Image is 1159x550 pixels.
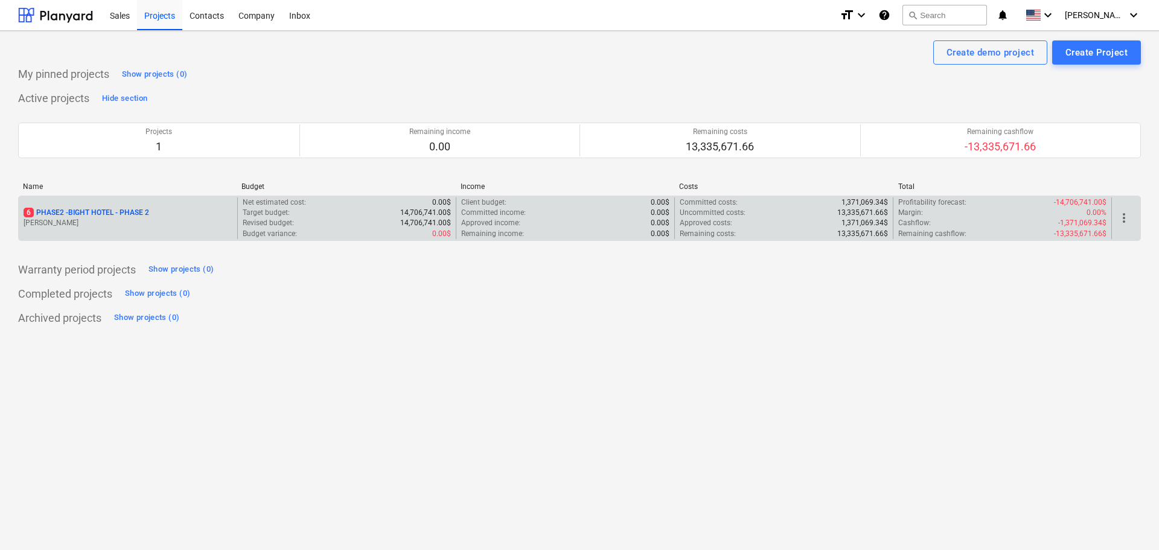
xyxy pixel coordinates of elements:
[243,229,297,239] p: Budget variance :
[125,287,190,301] div: Show projects (0)
[23,182,232,191] div: Name
[119,65,190,84] button: Show projects (0)
[18,263,136,277] p: Warranty period projects
[145,127,172,137] p: Projects
[409,127,470,137] p: Remaining income
[99,89,150,108] button: Hide section
[102,92,147,106] div: Hide section
[1117,211,1131,225] span: more_vert
[841,218,888,228] p: 1,371,069.34$
[837,208,888,218] p: 13,335,671.66$
[241,182,450,191] div: Budget
[841,197,888,208] p: 1,371,069.34$
[898,229,966,239] p: Remaining cashflow :
[1054,229,1106,239] p: -13,335,671.66$
[837,229,888,239] p: 13,335,671.66$
[651,229,669,239] p: 0.00$
[461,197,506,208] p: Client budget :
[1065,45,1128,60] div: Create Project
[878,8,890,22] i: Knowledge base
[18,67,109,82] p: My pinned projects
[461,218,520,228] p: Approved income :
[1052,40,1141,65] button: Create Project
[1054,197,1106,208] p: -14,706,741.00$
[18,311,101,325] p: Archived projects
[243,208,290,218] p: Target budget :
[898,218,931,228] p: Cashflow :
[1065,10,1125,20] span: [PERSON_NAME]
[409,139,470,154] p: 0.00
[680,229,736,239] p: Remaining costs :
[840,8,854,22] i: format_size
[461,208,526,218] p: Committed income :
[400,218,451,228] p: 14,706,741.00$
[686,127,754,137] p: Remaining costs
[18,91,89,106] p: Active projects
[243,197,306,208] p: Net estimated cost :
[686,139,754,154] p: 13,335,671.66
[1058,218,1106,228] p: -1,371,069.34$
[111,309,182,328] button: Show projects (0)
[908,10,918,20] span: search
[461,182,669,191] div: Income
[898,197,966,208] p: Profitability forecast :
[965,127,1036,137] p: Remaining cashflow
[122,68,187,82] div: Show projects (0)
[651,218,669,228] p: 0.00$
[651,208,669,218] p: 0.00$
[122,284,193,304] button: Show projects (0)
[680,218,732,228] p: Approved costs :
[114,311,179,325] div: Show projects (0)
[651,197,669,208] p: 0.00$
[854,8,869,22] i: keyboard_arrow_down
[18,287,112,301] p: Completed projects
[997,8,1009,22] i: notifications
[432,229,451,239] p: 0.00$
[898,208,923,218] p: Margin :
[898,182,1107,191] div: Total
[24,208,149,218] p: PHASE2 - BIGHT HOTEL - PHASE 2
[145,260,217,280] button: Show projects (0)
[148,263,214,277] div: Show projects (0)
[902,5,987,25] button: Search
[145,139,172,154] p: 1
[965,139,1036,154] p: -13,335,671.66
[24,218,232,228] p: [PERSON_NAME]
[680,208,746,218] p: Uncommitted costs :
[680,197,738,208] p: Committed costs :
[679,182,888,191] div: Costs
[947,45,1034,60] div: Create demo project
[1087,208,1106,218] p: 0.00%
[933,40,1047,65] button: Create demo project
[24,208,34,217] span: 6
[400,208,451,218] p: 14,706,741.00$
[461,229,524,239] p: Remaining income :
[432,197,451,208] p: 0.00$
[243,218,294,228] p: Revised budget :
[1126,8,1141,22] i: keyboard_arrow_down
[1041,8,1055,22] i: keyboard_arrow_down
[24,208,232,228] div: 6PHASE2 -BIGHT HOTEL - PHASE 2[PERSON_NAME]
